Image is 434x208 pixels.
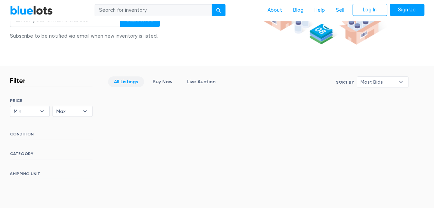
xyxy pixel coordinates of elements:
label: Sort By [336,79,354,85]
a: Help [309,4,330,17]
h3: Filter [10,76,26,85]
a: Blog [288,4,309,17]
span: Max [56,106,79,116]
a: About [262,4,288,17]
a: Buy Now [147,76,179,87]
a: All Listings [108,76,144,87]
h6: SHIPPING UNIT [10,171,93,179]
b: ▾ [78,106,92,116]
div: Subscribe to be notified via email when new inventory is listed. [10,32,160,40]
a: Sign Up [390,4,424,16]
h6: CONDITION [10,132,93,139]
b: ▾ [35,106,49,116]
span: Most Bids [360,77,395,87]
h6: PRICE [10,98,93,103]
span: Min [14,106,37,116]
a: Log In [353,4,387,16]
h6: CATEGORY [10,151,93,159]
b: ▾ [394,77,408,87]
a: Sell [330,4,350,17]
a: BlueLots [10,5,53,15]
a: Live Auction [181,76,221,87]
input: Search for inventory [95,4,212,17]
